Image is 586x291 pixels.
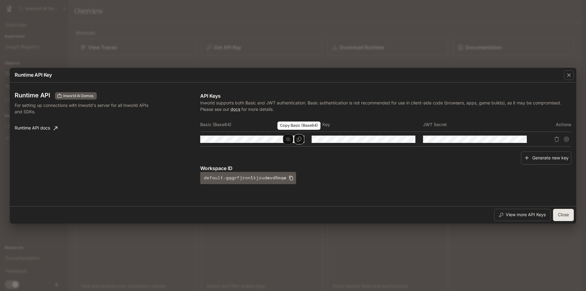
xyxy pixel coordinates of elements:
[200,92,571,100] p: API Keys
[15,71,52,78] p: Runtime API Key
[294,134,304,144] button: Copy Basic (Base64)
[553,209,574,221] button: Close
[200,172,296,184] button: default-gqgrfjron1kjzudwvd5mqw
[200,117,312,132] th: Basic (Base64)
[200,100,571,112] p: Inworld supports both Basic and JWT authentication. Basic authentication is not recommended for u...
[12,122,60,134] a: Runtime API docs
[200,165,571,172] p: Workspace ID
[55,92,97,100] div: These keys will apply to your current workspace only
[534,117,571,132] th: Actions
[15,102,150,115] p: For setting up connections with Inworld's server for all Inworld APIs and SDKs.
[277,122,320,130] div: Copy Basic (Base64)
[562,134,571,144] button: Suspend API key
[230,107,240,112] a: docs
[494,209,551,221] button: View more API Keys
[61,93,96,99] span: Inworld AI Demos
[552,134,562,144] button: Delete API key
[521,151,571,165] button: Generate new key
[312,117,423,132] th: JWT Key
[15,92,50,98] h3: Runtime API
[423,117,534,132] th: JWT Secret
